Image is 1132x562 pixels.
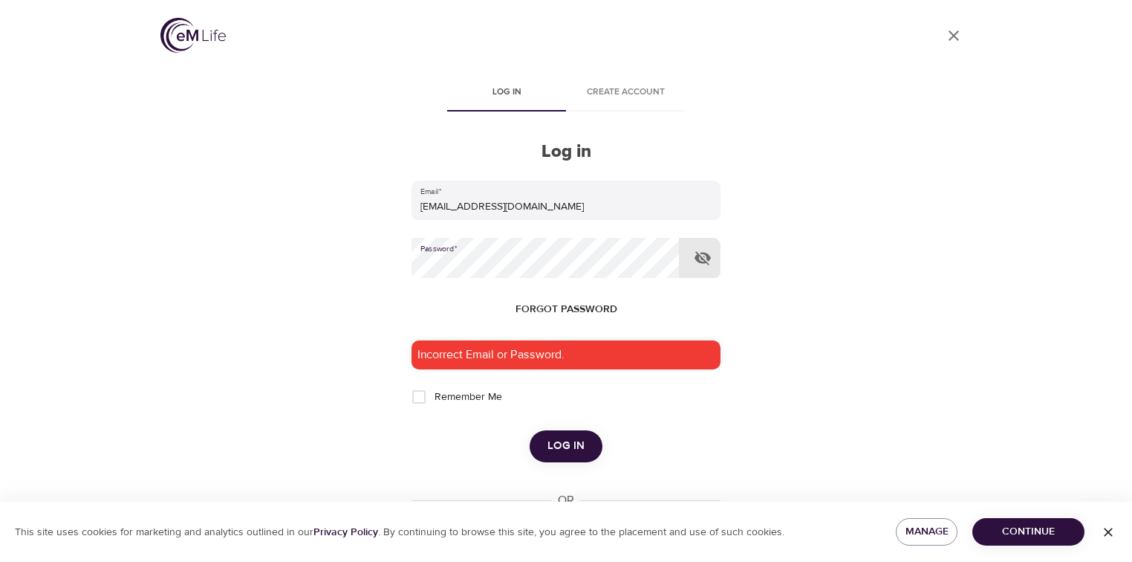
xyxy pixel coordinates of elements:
button: Continue [972,518,1084,546]
span: Manage [908,523,946,541]
button: Forgot password [510,296,623,323]
span: Log in [547,436,585,456]
span: Remember Me [435,390,502,405]
h2: Log in [412,141,720,163]
button: Log in [530,430,602,462]
div: Incorrect Email or Password. [412,340,720,369]
a: Privacy Policy [313,526,378,539]
div: OR [552,492,580,509]
span: Forgot password [515,300,617,319]
a: close [936,18,972,54]
span: Log in [456,85,557,100]
button: Manage [896,518,957,546]
img: logo [160,18,226,53]
span: Create account [575,85,676,100]
div: disabled tabs example [412,76,720,112]
span: Continue [984,523,1073,541]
